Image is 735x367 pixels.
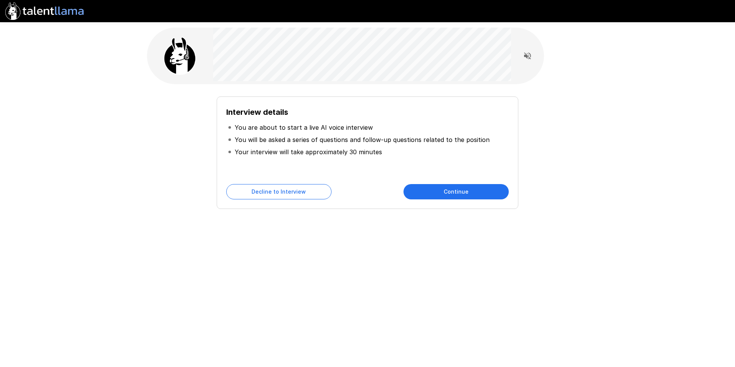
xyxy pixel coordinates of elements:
[235,123,373,132] p: You are about to start a live AI voice interview
[226,108,288,117] b: Interview details
[226,184,332,199] button: Decline to Interview
[403,184,509,199] button: Continue
[235,135,490,144] p: You will be asked a series of questions and follow-up questions related to the position
[161,37,199,75] img: llama_clean.png
[235,147,382,157] p: Your interview will take approximately 30 minutes
[520,48,535,64] button: Read questions aloud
